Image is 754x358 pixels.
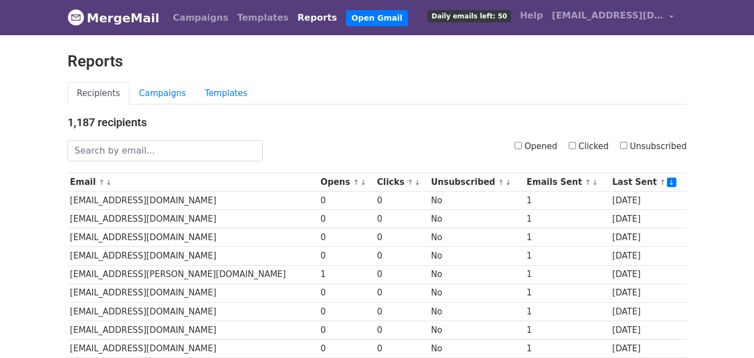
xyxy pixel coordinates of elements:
td: 1 [524,302,609,321]
td: [DATE] [609,339,686,357]
a: ↓ [106,178,112,187]
td: 0 [374,247,429,265]
td: No [428,192,524,210]
td: 1 [524,339,609,357]
th: Unsubscribed [428,173,524,192]
input: Opened [515,142,522,149]
input: Unsubscribed [620,142,627,149]
a: ↓ [667,178,676,187]
th: Emails Sent [524,173,609,192]
a: ↑ [660,178,666,187]
a: ↑ [585,178,591,187]
td: No [428,302,524,321]
td: 0 [318,302,374,321]
td: No [428,284,524,302]
a: ↑ [498,178,505,187]
td: 0 [374,228,429,247]
td: 0 [374,339,429,357]
td: 1 [524,247,609,265]
td: 0 [318,228,374,247]
a: Campaigns [129,82,195,105]
a: ↓ [360,178,366,187]
td: 1 [524,192,609,210]
td: [EMAIL_ADDRESS][DOMAIN_NAME] [68,339,318,357]
a: ↑ [353,178,359,187]
input: Clicked [569,142,576,149]
td: [DATE] [609,192,686,210]
a: ↓ [505,178,511,187]
h4: 1,187 recipients [68,116,687,129]
a: MergeMail [68,6,160,30]
label: Opened [515,140,558,153]
td: 0 [374,284,429,302]
td: No [428,339,524,357]
td: 1 [318,265,374,284]
th: Email [68,173,318,192]
th: Opens [318,173,374,192]
td: 1 [524,228,609,247]
span: [EMAIL_ADDRESS][DOMAIN_NAME] [552,9,664,22]
td: 0 [318,192,374,210]
td: [EMAIL_ADDRESS][DOMAIN_NAME] [68,284,318,302]
td: 1 [524,210,609,228]
img: MergeMail logo [68,9,84,26]
a: ↑ [99,178,105,187]
td: 1 [524,321,609,339]
td: 0 [374,192,429,210]
a: Daily emails left: 50 [423,4,515,27]
a: [EMAIL_ADDRESS][DOMAIN_NAME] [548,4,678,31]
td: 0 [318,321,374,339]
td: [EMAIL_ADDRESS][PERSON_NAME][DOMAIN_NAME] [68,265,318,284]
td: 0 [374,302,429,321]
td: 0 [374,265,429,284]
a: ↑ [407,178,414,187]
a: Campaigns [169,7,233,29]
td: 1 [524,284,609,302]
a: Reports [293,7,342,29]
label: Unsubscribed [620,140,687,153]
span: Daily emails left: 50 [428,10,511,22]
a: ↓ [592,178,598,187]
td: [EMAIL_ADDRESS][DOMAIN_NAME] [68,210,318,228]
td: [EMAIL_ADDRESS][DOMAIN_NAME] [68,247,318,265]
td: [DATE] [609,210,686,228]
label: Clicked [569,140,609,153]
th: Clicks [374,173,429,192]
td: 0 [318,210,374,228]
td: [DATE] [609,321,686,339]
td: [DATE] [609,247,686,265]
td: [DATE] [609,265,686,284]
td: 0 [374,321,429,339]
td: 0 [374,210,429,228]
td: No [428,247,524,265]
td: [EMAIL_ADDRESS][DOMAIN_NAME] [68,228,318,247]
td: No [428,321,524,339]
th: Last Sent [609,173,686,192]
td: No [428,265,524,284]
a: Help [516,4,548,27]
td: [EMAIL_ADDRESS][DOMAIN_NAME] [68,321,318,339]
td: No [428,210,524,228]
a: ↓ [415,178,421,187]
a: Templates [195,82,257,105]
a: Recipients [68,82,130,105]
h2: Reports [68,52,687,71]
td: 1 [524,265,609,284]
td: 0 [318,339,374,357]
td: No [428,228,524,247]
td: [DATE] [609,302,686,321]
td: [EMAIL_ADDRESS][DOMAIN_NAME] [68,302,318,321]
td: 0 [318,247,374,265]
a: Open Gmail [346,10,408,26]
td: [EMAIL_ADDRESS][DOMAIN_NAME] [68,192,318,210]
td: [DATE] [609,228,686,247]
td: 0 [318,284,374,302]
input: Search by email... [68,140,263,161]
td: [DATE] [609,284,686,302]
a: Templates [233,7,293,29]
